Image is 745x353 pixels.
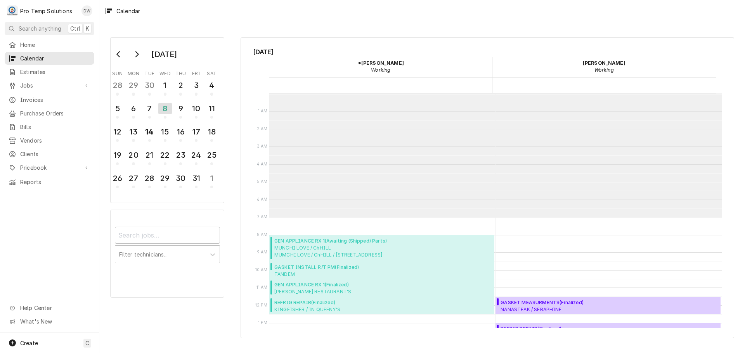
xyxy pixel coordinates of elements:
[255,179,270,185] span: 5 AM
[358,60,404,66] strong: *[PERSON_NAME]
[5,65,94,78] a: Estimates
[110,210,224,297] div: Calendar Filters
[20,164,79,172] span: Pricebook
[269,262,494,279] div: GASKET INSTALL R/T PM(Finalized)TANDEMTANDEM / [GEOGRAPHIC_DATA] / [STREET_ADDRESS]
[274,271,400,277] span: TANDEM TANDEM / [GEOGRAPHIC_DATA] / [STREET_ADDRESS]
[501,306,634,312] span: NANASTEAK / SERAPHINE NANASTEAK / DUR / [STREET_ADDRESS][PERSON_NAME]
[144,79,156,91] div: 30
[594,67,614,73] em: Working
[255,143,270,150] span: 3 AM
[111,103,123,114] div: 5
[115,220,220,271] div: Calendar Filters
[269,262,494,279] div: [Service] GASKET INSTALL R/T PM TANDEM TANDEM / CARRBORO / 200 N Greensboro St, Carrboro, NC 2751...
[274,299,411,306] span: REFRIG REPAIR ( Finalized )
[159,126,171,138] div: 15
[253,302,270,308] span: 12 PM
[5,148,94,160] a: Clients
[206,172,218,184] div: 1
[158,103,172,114] div: 8
[157,68,173,77] th: Wednesday
[20,109,90,117] span: Purchase Orders
[159,149,171,161] div: 22
[20,81,79,90] span: Jobs
[274,264,400,271] span: GASKET INSTALL R/T PM ( Finalized )
[206,149,218,161] div: 25
[274,238,387,245] span: GEN APPLIANCE RX 1 ( Awaiting (Shipped) Parts )
[127,172,139,184] div: 27
[5,176,94,188] a: Reports
[175,79,187,91] div: 2
[20,304,90,312] span: Help Center
[496,297,721,315] div: GASKET MEASURMENTS(Finalized)NANASTEAK / SERAPHINENANASTEAK / DUR / [STREET_ADDRESS][PERSON_NAME]
[492,57,716,76] div: Dakota Williams - Working
[206,103,218,114] div: 11
[269,57,493,76] div: *Kevin Williams - Working
[241,37,734,338] div: Calendar Calendar
[204,68,220,77] th: Saturday
[20,54,90,62] span: Calendar
[142,68,157,77] th: Tuesday
[20,68,90,76] span: Estimates
[253,47,722,57] span: [DATE]
[255,249,270,255] span: 9 AM
[20,317,90,325] span: What's New
[20,136,90,145] span: Vendors
[127,103,139,114] div: 6
[5,79,94,92] a: Go to Jobs
[175,103,187,114] div: 9
[175,172,187,184] div: 30
[190,126,202,138] div: 17
[7,5,18,16] div: Pro Temp Solutions's Avatar
[81,5,92,16] div: Dana Williams's Avatar
[111,172,123,184] div: 26
[255,196,270,203] span: 6 AM
[496,297,721,315] div: [Service] GASKET MEASURMENTS NANASTEAK / SERAPHINE NANASTEAK / DUR / 345 Blackwell St, Durham, NC...
[274,245,387,258] span: MUNCHI LOVE / ChHILL MUMCHI LOVE / ChHILL / [STREET_ADDRESS]
[86,24,89,33] span: K
[274,288,378,294] span: [PERSON_NAME] RESTAURANT'S [PERSON_NAME] / DUR / [STREET_ADDRESS]
[20,150,90,158] span: Clients
[20,41,90,49] span: Home
[111,48,126,60] button: Go to previous month
[190,103,202,114] div: 10
[20,178,90,186] span: Reports
[5,315,94,328] a: Go to What's New
[149,48,180,61] div: [DATE]
[274,281,378,288] span: GEN APPLIANCE RX 1 ( Finalized )
[20,7,72,15] div: Pro Temp Solutions
[127,126,139,138] div: 13
[583,60,625,66] strong: [PERSON_NAME]
[111,79,123,91] div: 28
[256,320,270,326] span: 1 PM
[175,149,187,161] div: 23
[111,126,123,138] div: 12
[501,325,608,332] span: REFRIG REPAIR ( Finalized )
[5,161,94,174] a: Go to Pricebook
[20,123,90,131] span: Bills
[255,126,270,132] span: 2 AM
[7,5,18,16] div: P
[5,52,94,65] a: Calendar
[190,172,202,184] div: 31
[144,126,156,138] div: 14
[173,68,189,77] th: Thursday
[269,235,494,262] div: GEN APPLIANCE RX 1(Awaiting (Shipped) Parts)MUNCHI LOVE / ChHILLMUMCHI LOVE / ChHILL / [STREET_AD...
[144,172,156,184] div: 28
[85,339,89,347] span: C
[5,93,94,106] a: Invoices
[129,48,144,60] button: Go to next month
[5,134,94,147] a: Vendors
[255,232,270,238] span: 8 AM
[206,126,218,138] div: 18
[501,299,634,306] span: GASKET MEASURMENTS ( Finalized )
[175,126,187,138] div: 16
[5,121,94,133] a: Bills
[5,22,94,35] button: Search anythingCtrlK
[269,235,494,262] div: [Service] GEN APPLIANCE RX 1 MUNCHI LOVE / ChHILL MUMCHI LOVE / ChHILL / 50221 Governors Dr, Chap...
[255,214,270,220] span: 7 AM
[189,68,204,77] th: Friday
[253,267,270,273] span: 10 AM
[159,172,171,184] div: 29
[274,306,411,312] span: KINGFISHER / IN QUEENY'S KINGFISHER / QUEENY'S BASEMENT / [STREET_ADDRESS]
[269,297,494,315] div: [Service] REFRIG REPAIR KINGFISHER / IN QUEENY'S KINGFISHER / QUEENY'S BASEMENT / 321 E Chapel Hi...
